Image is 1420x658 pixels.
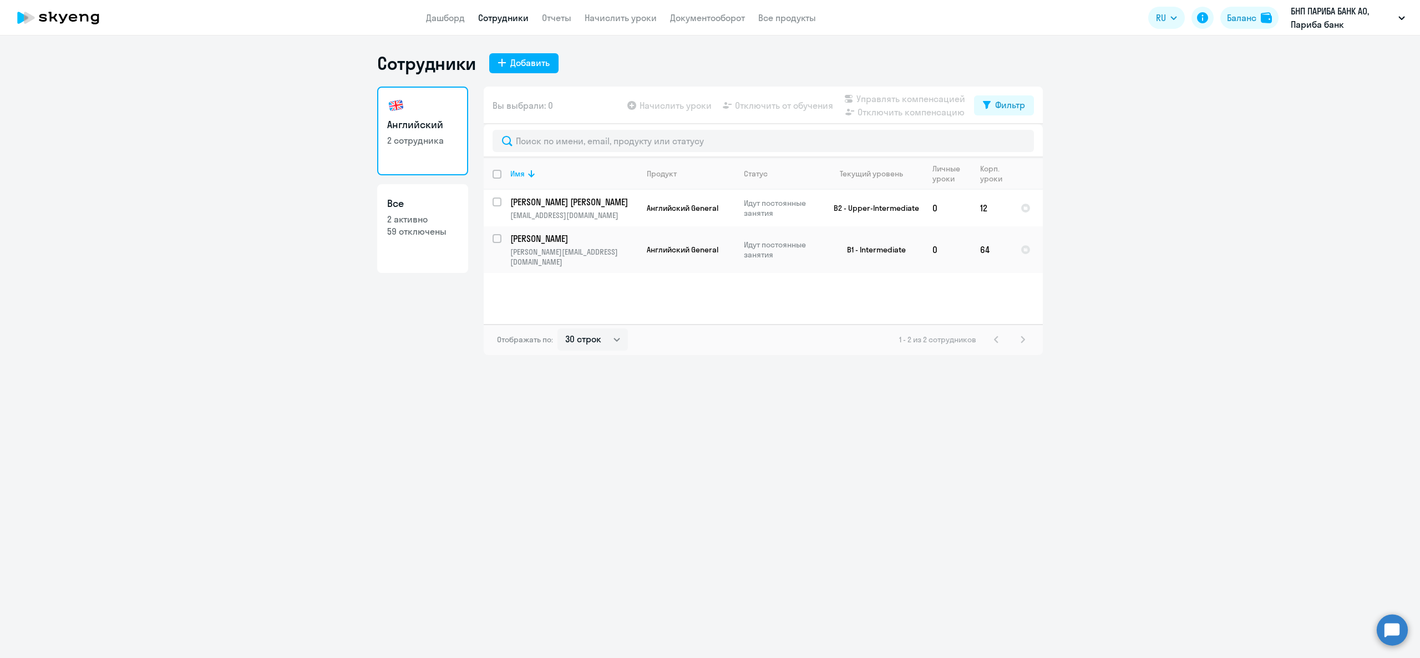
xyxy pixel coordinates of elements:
[980,164,1004,184] div: Корп. уроки
[744,169,820,179] div: Статус
[1220,7,1279,29] button: Балансbalance
[758,12,816,23] a: Все продукты
[387,134,458,146] p: 2 сотрудника
[820,190,924,226] td: B2 - Upper-Intermediate
[493,130,1034,152] input: Поиск по имени, email, продукту или статусу
[1285,4,1411,31] button: БНП ПАРИБА БАНК АО, Париба банк
[510,247,637,267] p: [PERSON_NAME][EMAIL_ADDRESS][DOMAIN_NAME]
[478,12,529,23] a: Сотрудники
[510,56,550,69] div: Добавить
[1156,11,1166,24] span: RU
[387,97,405,114] img: english
[1261,12,1272,23] img: balance
[924,190,971,226] td: 0
[829,169,923,179] div: Текущий уровень
[670,12,745,23] a: Документооборот
[1227,11,1256,24] div: Баланс
[744,169,768,179] div: Статус
[510,210,637,220] p: [EMAIL_ADDRESS][DOMAIN_NAME]
[899,335,976,345] span: 1 - 2 из 2 сотрудников
[1291,4,1394,31] p: БНП ПАРИБА БАНК АО, Париба банк
[647,203,718,213] span: Английский General
[497,335,553,345] span: Отображать по:
[647,169,677,179] div: Продукт
[980,164,1011,184] div: Корп. уроки
[1148,7,1185,29] button: RU
[510,232,636,245] p: [PERSON_NAME]
[820,226,924,273] td: B1 - Intermediate
[974,95,1034,115] button: Фильтр
[510,169,637,179] div: Имя
[995,98,1025,112] div: Фильтр
[387,196,458,211] h3: Все
[924,226,971,273] td: 0
[932,164,971,184] div: Личные уроки
[647,245,718,255] span: Английский General
[510,169,525,179] div: Имя
[971,190,1012,226] td: 12
[510,196,637,208] a: [PERSON_NAME] [PERSON_NAME]
[932,164,963,184] div: Личные уроки
[510,232,637,245] a: [PERSON_NAME]
[647,169,734,179] div: Продукт
[542,12,571,23] a: Отчеты
[489,53,559,73] button: Добавить
[493,99,553,112] span: Вы выбрали: 0
[387,118,458,132] h3: Английский
[387,225,458,237] p: 59 отключены
[510,196,636,208] p: [PERSON_NAME] [PERSON_NAME]
[744,240,820,260] p: Идут постоянные занятия
[971,226,1012,273] td: 64
[744,198,820,218] p: Идут постоянные занятия
[387,213,458,225] p: 2 активно
[377,52,476,74] h1: Сотрудники
[377,87,468,175] a: Английский2 сотрудника
[585,12,657,23] a: Начислить уроки
[377,184,468,273] a: Все2 активно59 отключены
[840,169,903,179] div: Текущий уровень
[426,12,465,23] a: Дашборд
